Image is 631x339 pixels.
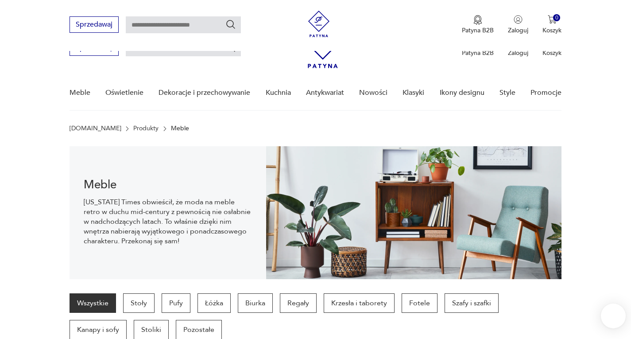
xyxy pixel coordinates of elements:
[123,293,155,313] a: Stoły
[508,49,528,57] p: Zaloguj
[105,76,143,110] a: Oświetlenie
[445,293,499,313] a: Szafy i szafki
[70,22,119,28] a: Sprzedawaj
[324,293,395,313] a: Krzesła i taborety
[508,26,528,35] p: Zaloguj
[499,76,515,110] a: Style
[542,49,561,57] p: Koszyk
[542,15,561,35] button: 0Koszyk
[514,15,523,24] img: Ikonka użytkownika
[473,15,482,25] img: Ikona medalu
[530,76,561,110] a: Promocje
[162,293,190,313] a: Pufy
[402,293,437,313] a: Fotele
[84,179,252,190] h1: Meble
[70,16,119,33] button: Sprzedawaj
[70,293,116,313] a: Wszystkie
[238,293,273,313] a: Biurka
[280,293,317,313] a: Regały
[359,76,387,110] a: Nowości
[462,15,494,35] button: Patyna B2B
[462,15,494,35] a: Ikona medaluPatyna B2B
[225,19,236,30] button: Szukaj
[403,76,424,110] a: Klasyki
[553,14,561,22] div: 0
[440,76,484,110] a: Ikony designu
[306,76,344,110] a: Antykwariat
[542,26,561,35] p: Koszyk
[306,11,332,37] img: Patyna - sklep z meblami i dekoracjami vintage
[70,76,90,110] a: Meble
[84,197,252,246] p: [US_STATE] Times obwieścił, że moda na meble retro w duchu mid-century z pewnością nie osłabnie w...
[548,15,557,24] img: Ikona koszyka
[70,125,121,132] a: [DOMAIN_NAME]
[462,26,494,35] p: Patyna B2B
[171,125,189,132] p: Meble
[133,125,159,132] a: Produkty
[159,76,250,110] a: Dekoracje i przechowywanie
[508,15,528,35] button: Zaloguj
[266,146,561,279] img: Meble
[197,293,231,313] a: Łóżka
[70,45,119,51] a: Sprzedawaj
[601,304,626,328] iframe: Smartsupp widget button
[462,49,494,57] p: Patyna B2B
[266,76,291,110] a: Kuchnia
